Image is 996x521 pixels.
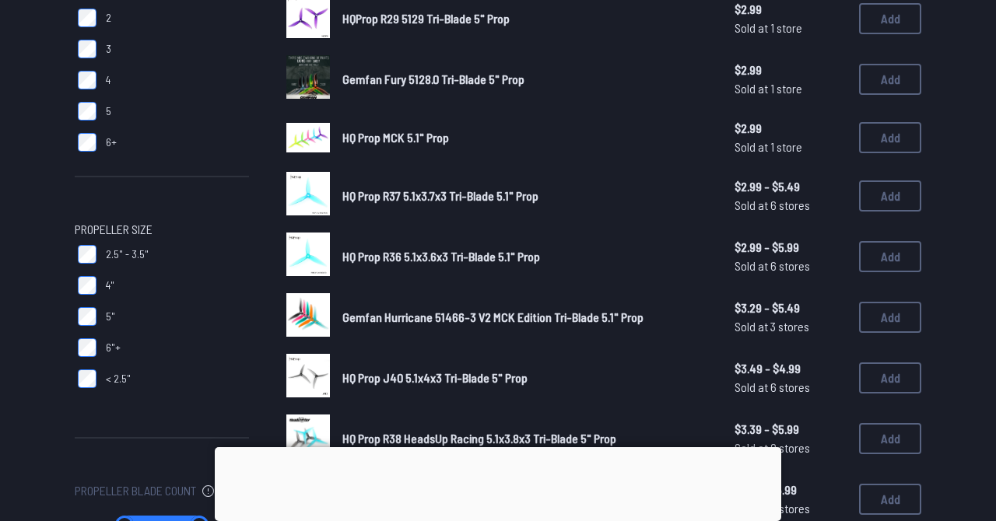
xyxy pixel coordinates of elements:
span: 4" [106,278,114,293]
span: $3.39 - $5.99 [735,420,847,439]
a: HQ Prop R38 HeadsUp Racing 5.1x3.8x3 Tri-Blade 5" Prop [342,429,710,448]
img: image [286,293,330,337]
a: HQ Prop MCK 5.1" Prop [342,128,710,147]
span: $2.99 - $5.99 [735,238,847,257]
span: $2.99 [735,119,847,138]
span: $2.99 - $5.49 [735,177,847,196]
button: Add [859,484,921,515]
button: Add [859,180,921,212]
button: Add [859,302,921,333]
a: image [286,293,330,341]
span: HQ Prop R37 5.1x3.7x3 Tri-Blade 5.1" Prop [342,188,538,203]
span: $3.19 - $5.99 [735,481,847,499]
img: image [286,123,330,152]
span: Sold at 6 stores [735,378,847,397]
input: 2 [78,9,96,27]
span: Sold at 8 stores [735,439,847,457]
span: $3.29 - $5.49 [735,299,847,317]
span: 6"+ [106,340,121,355]
input: < 2.5" [78,369,96,388]
a: image [286,354,330,402]
input: 5 [78,102,96,121]
span: 2 [106,10,111,26]
input: 4 [78,71,96,89]
input: 2.5" - 3.5" [78,245,96,264]
span: Sold at 3 stores [735,317,847,336]
span: 2.5" - 3.5" [106,247,149,262]
a: HQ Prop J40 5.1x4x3 Tri-Blade 5" Prop [342,369,710,387]
img: image [286,172,330,215]
span: Sold at 1 store [735,138,847,156]
span: HQ Prop R36 5.1x3.6x3 Tri-Blade 5.1" Prop [342,249,540,264]
input: 6+ [78,133,96,152]
span: < 2.5" [106,371,131,386]
a: Gemfan Fury 5128.0 Tri-Blade 5" Prop [342,70,710,89]
a: Gemfan Hurricane 51466-3 V2 MCK Edition Tri-Blade 5.1" Prop [342,308,710,327]
span: Sold at 6 stores [735,196,847,215]
span: Gemfan Hurricane 51466-3 V2 MCK Edition Tri-Blade 5.1" Prop [342,309,644,324]
iframe: Advertisement [215,447,781,517]
a: image [286,116,330,159]
button: Add [859,122,921,153]
span: 4 [106,72,110,88]
button: Add [859,241,921,272]
span: $2.99 [735,61,847,79]
span: Propeller Size [75,220,153,239]
button: Add [859,64,921,95]
span: 5" [106,309,115,324]
a: image [286,172,330,220]
button: Add [859,423,921,454]
span: $3.49 - $4.99 [735,359,847,378]
span: HQ Prop MCK 5.1" Prop [342,130,449,145]
a: image [286,414,330,463]
a: HQProp R29 5129 Tri-Blade 5" Prop [342,9,710,28]
span: HQ Prop J40 5.1x4x3 Tri-Blade 5" Prop [342,370,528,385]
span: Sold at 6 stores [735,257,847,275]
input: 6"+ [78,338,96,357]
span: 6+ [106,135,117,150]
button: Add [859,362,921,393]
a: image [286,233,330,281]
input: 3 [78,40,96,58]
a: HQ Prop R37 5.1x3.7x3 Tri-Blade 5.1" Prop [342,187,710,205]
input: 5" [78,307,96,326]
span: Sold at 1 store [735,79,847,98]
a: image [286,55,330,103]
span: 3 [106,41,111,57]
img: image [286,354,330,397]
span: Propeller Blade Count [75,481,196,500]
img: image [286,55,330,99]
img: image [286,414,330,458]
button: Add [859,3,921,34]
span: Sold at 1 store [735,19,847,37]
img: image [286,233,330,276]
span: HQ Prop R38 HeadsUp Racing 5.1x3.8x3 Tri-Blade 5" Prop [342,431,616,446]
a: HQ Prop R36 5.1x3.6x3 Tri-Blade 5.1" Prop [342,247,710,266]
input: 4" [78,276,96,295]
span: 5 [106,103,111,119]
span: Gemfan Fury 5128.0 Tri-Blade 5" Prop [342,72,524,86]
span: Sold at 5 stores [735,499,847,518]
span: HQProp R29 5129 Tri-Blade 5" Prop [342,11,510,26]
